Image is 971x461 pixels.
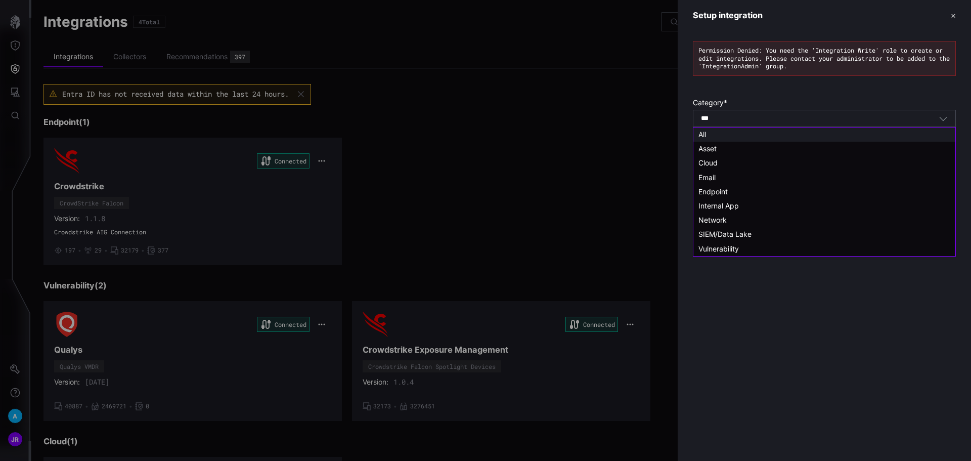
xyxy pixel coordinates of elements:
button: ✕ [951,10,956,21]
span: Endpoint [698,187,728,196]
button: Toggle options menu [939,114,948,123]
span: Network [698,216,727,224]
span: Internal App [698,201,739,210]
label: Category * [693,98,956,107]
span: Email [698,173,716,182]
h3: Setup integration [693,10,763,21]
span: Asset [698,144,717,153]
span: SIEM/Data Lake [698,230,752,238]
span: All [698,130,706,139]
span: Vulnerability [698,244,739,253]
span: Permission Denied: You need the 'Integration Write' role to create or edit integrations. Please c... [698,46,950,70]
span: Cloud [698,158,718,167]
